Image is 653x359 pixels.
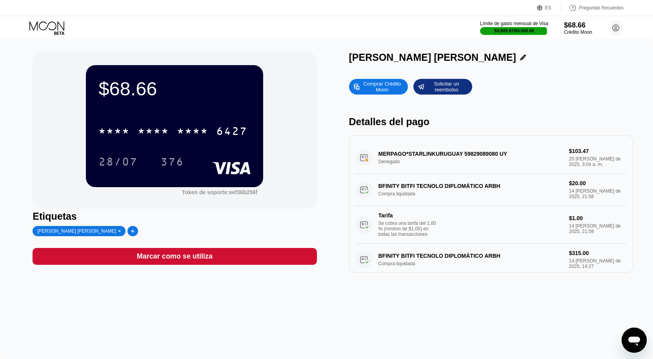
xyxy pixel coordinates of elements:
font: [PERSON_NAME] [PERSON_NAME] [349,52,516,63]
font: Marcar como se utiliza [137,252,213,260]
font: $68.66 [564,21,586,29]
font: 14 [PERSON_NAME] de 2025, 21:58 [569,223,622,234]
font: [PERSON_NAME] [PERSON_NAME] [37,228,116,234]
font: ES [545,5,551,11]
font: $1.00 [569,215,583,221]
font: Tarifa [378,212,393,219]
font: 6427 [216,126,247,138]
div: Solicitar un reembolso [413,79,472,95]
div: 28/07 [93,152,144,171]
font: Etiquetas [33,211,77,222]
font: $68.66 [98,78,157,99]
div: Preguntas frecuentes [561,4,624,12]
font: Límite de gasto mensual de Visa [480,21,548,26]
font: Preguntas frecuentes [579,5,624,11]
div: Token de soporte:eef36b256f [182,189,258,195]
font: Detalles del pago [349,116,430,127]
div: TarifaSe cobra una tarifa del 1,00 % (mínimo de $1,00) en todas las transacciones$1.0014 [PERSON_... [355,206,627,244]
font: $3,909.87 [495,28,514,33]
font: Se cobra una tarifa del 1,00 % (mínimo de $1,00) en todas las transacciones [378,221,436,237]
iframe: Botón para iniciar la ventana de mensajería, conversación en curso [622,328,647,353]
font: Solicitar un reembolso [434,81,460,93]
font: Comprar Crédito Moon [363,81,402,93]
font: 28/07 [98,157,138,169]
div: 376 [155,152,190,171]
font: 376 [160,157,184,169]
font: eef36b256f [229,189,257,195]
div: Comprar Crédito Moon [349,79,408,95]
font: / [513,28,515,33]
div: Marcar como se utiliza [33,248,316,265]
font: Token de soporte: [182,189,229,195]
div: ES [537,4,561,12]
font: $4,000.00 [515,28,534,33]
div: $68.66Crédito Moon [564,21,592,35]
div: Límite de gasto mensual de Visa$3,909.87/$4,000.00 [480,21,548,35]
font: Crédito Moon [564,29,592,35]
